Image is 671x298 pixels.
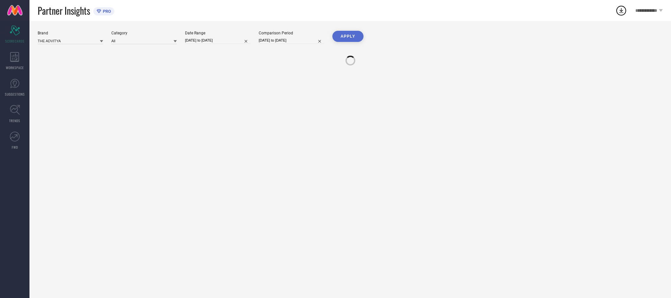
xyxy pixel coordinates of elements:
span: Partner Insights [38,4,90,17]
div: Comparison Period [259,31,324,35]
span: SUGGESTIONS [5,92,25,97]
span: SCORECARDS [5,39,25,44]
input: Select date range [185,37,251,44]
span: TRENDS [9,118,20,123]
span: FWD [12,145,18,150]
input: Select comparison period [259,37,324,44]
div: Date Range [185,31,251,35]
span: PRO [101,9,111,14]
span: WORKSPACE [6,65,24,70]
button: APPLY [332,31,363,42]
div: Category [111,31,177,35]
div: Open download list [615,5,627,16]
div: Brand [38,31,103,35]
